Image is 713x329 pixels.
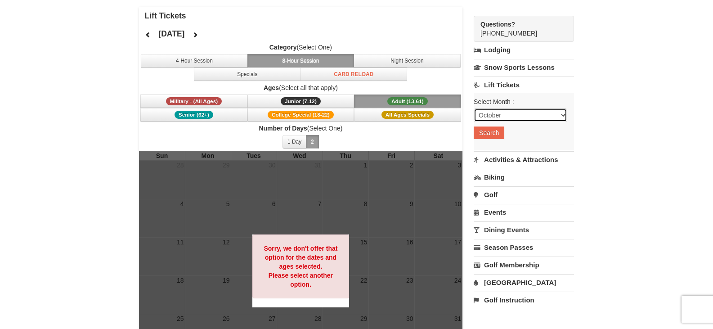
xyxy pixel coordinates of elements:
span: Adult (13-61) [387,97,428,105]
a: [GEOGRAPHIC_DATA] [474,274,574,291]
a: Lodging [474,42,574,58]
a: Events [474,204,574,221]
span: [PHONE_NUMBER] [480,20,558,37]
strong: Sorry, we don't offer that option for the dates and ages selected. Please select another option. [264,245,337,288]
button: Specials [194,68,301,81]
strong: Number of Days [259,125,307,132]
a: Golf Membership [474,257,574,273]
a: Snow Sports Lessons [474,59,574,76]
button: All Ages Specials [354,108,461,122]
a: Season Passes [474,239,574,256]
button: Senior (62+) [140,108,247,122]
a: Biking [474,169,574,185]
strong: Ages [264,84,279,91]
button: 1 Day [283,135,306,149]
button: Card Reload [300,68,407,81]
strong: Category [269,44,297,51]
label: (Select all that apply) [139,83,463,92]
button: Junior (7-12) [247,95,354,108]
label: Select Month : [474,97,567,106]
a: Golf [474,186,574,203]
a: Dining Events [474,221,574,238]
span: College Special (18-22) [268,111,334,119]
span: Junior (7-12) [281,97,321,105]
h4: [DATE] [158,29,184,38]
button: College Special (18-22) [247,108,354,122]
label: (Select One) [139,43,463,52]
button: 4-Hour Session [141,54,248,68]
span: Military - (All Ages) [166,97,222,105]
button: 8-Hour Session [247,54,354,68]
a: Activities & Attractions [474,151,574,168]
h4: Lift Tickets [145,11,463,20]
a: Golf Instruction [474,292,574,308]
strong: Questions? [480,21,515,28]
button: Adult (13-61) [354,95,461,108]
button: Military - (All Ages) [140,95,247,108]
button: 2 [306,135,319,149]
label: (Select One) [139,124,463,133]
a: Lift Tickets [474,77,574,93]
button: Search [474,126,504,139]
span: All Ages Specials [381,111,434,119]
span: Senior (62+) [175,111,213,119]
button: Night Session [354,54,461,68]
